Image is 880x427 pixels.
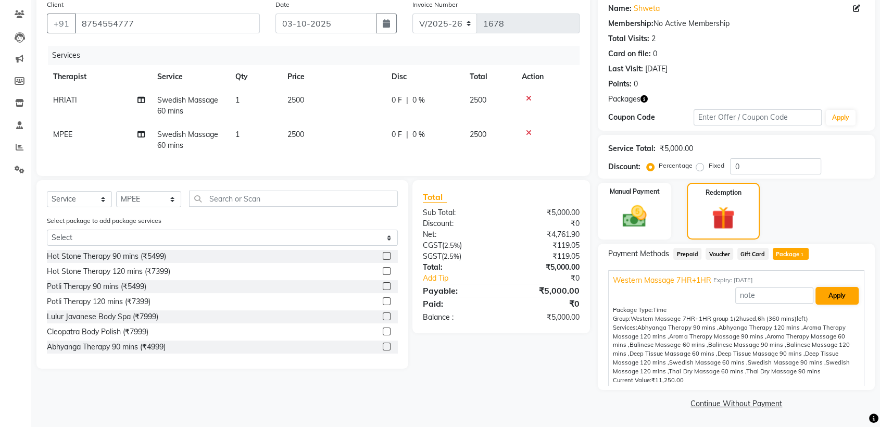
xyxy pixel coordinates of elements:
[412,129,425,140] span: 0 %
[669,333,766,340] span: Aroma Therapy Massage 90 mins ,
[653,306,667,313] span: Time
[53,95,77,105] span: HRIATI
[613,333,845,349] span: Aroma Therapy Massage 60 mins ,
[287,130,304,139] span: 2500
[415,240,501,251] div: ( )
[634,79,638,90] div: 0
[717,350,804,357] span: Deep Tissue Massage 90 mins ,
[610,187,660,196] label: Manual Payment
[235,95,240,105] span: 1
[501,240,588,251] div: ₹119.05
[406,95,408,106] span: |
[392,95,402,106] span: 0 F
[516,273,587,284] div: ₹0
[608,79,632,90] div: Points:
[470,95,486,105] span: 2500
[189,191,398,207] input: Search or Scan
[415,229,501,240] div: Net:
[608,18,864,29] div: No Active Membership
[151,65,229,89] th: Service
[737,248,769,260] span: Gift Card
[53,130,72,139] span: MPEE
[47,266,170,277] div: Hot Stone Therapy 120 mins (₹7399)
[613,359,849,375] span: Swedish Massage 120 mins ,
[75,14,260,33] input: Search by Name/Mobile/Email/Code
[47,296,150,307] div: Potli Therapy 120 mins (₹7399)
[157,95,218,116] span: Swedish Massage 60 mins
[470,130,486,139] span: 2500
[718,324,802,331] span: Abhyanga Therapy 120 mins ,
[600,398,873,409] a: Continue Without Payment
[501,251,588,262] div: ₹119.05
[444,252,459,260] span: 2.5%
[669,368,746,375] span: Thai Dry Massage 60 mins ,
[423,192,447,203] span: Total
[229,65,281,89] th: Qty
[608,94,640,105] span: Packages
[735,287,813,304] input: note
[815,287,859,305] button: Apply
[651,33,656,44] div: 2
[653,48,657,59] div: 0
[157,130,218,150] span: Swedish Massage 60 mins
[637,324,718,331] span: Abhyanga Therapy 90 mins ,
[608,64,643,74] div: Last Visit:
[773,248,809,260] span: Package
[705,188,741,197] label: Redemption
[47,311,158,322] div: Lulur Javanese Body Spa (₹7999)
[501,229,588,240] div: ₹4,761.90
[659,161,692,170] label: Percentage
[608,33,649,44] div: Total Visits:
[613,324,845,340] span: Aroma Therapy Massage 120 mins ,
[47,281,146,292] div: Potli Therapy 90 mins (₹5499)
[613,275,711,286] span: Western Massage 7HR+1HR
[708,341,786,348] span: Balinese Massage 90 mins ,
[235,130,240,139] span: 1
[287,95,304,105] span: 2500
[392,129,402,140] span: 0 F
[608,3,632,14] div: Name:
[608,143,656,154] div: Service Total:
[444,241,460,249] span: 2.5%
[501,312,588,323] div: ₹5,000.00
[634,3,660,14] a: Shweta
[516,65,580,89] th: Action
[630,341,708,348] span: Balinese Massage 60 mins ,
[423,252,442,261] span: SGST
[733,315,743,322] span: (2h
[47,14,76,33] button: +91
[669,359,747,366] span: Swedish Massage 60 mins ,
[47,216,161,225] label: Select package to add package services
[645,64,668,74] div: [DATE]
[48,46,587,65] div: Services
[415,273,516,284] a: Add Tip
[651,376,684,384] span: ₹11,250.00
[608,18,653,29] div: Membership:
[631,315,808,322] span: used, left)
[501,297,588,310] div: ₹0
[826,110,856,125] button: Apply
[608,248,669,259] span: Payment Methods
[705,204,742,232] img: _gift.svg
[415,312,501,323] div: Balance :
[406,129,408,140] span: |
[799,252,805,258] span: 1
[613,324,637,331] span: Services:
[415,251,501,262] div: ( )
[385,65,463,89] th: Disc
[747,359,825,366] span: Swedish Massage 90 mins ,
[713,276,752,285] span: Expiry: [DATE]
[608,161,640,172] div: Discount:
[47,251,166,262] div: Hot Stone Therapy 90 mins (₹5499)
[615,203,654,230] img: _cash.svg
[281,65,385,89] th: Price
[463,65,516,89] th: Total
[746,368,820,375] span: Thai Dry Massage 90 mins
[415,262,501,273] div: Total:
[47,342,166,353] div: Abhyanga Therapy 90 mins (₹4999)
[673,248,701,260] span: Prepaid
[708,161,724,170] label: Fixed
[501,207,588,218] div: ₹5,000.00
[423,241,442,250] span: CGST
[613,306,653,313] span: Package Type:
